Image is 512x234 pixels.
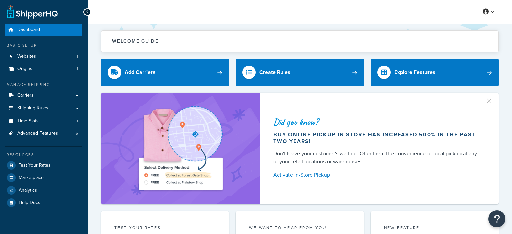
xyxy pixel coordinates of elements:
a: Origins1 [5,63,82,75]
a: Time Slots1 [5,115,82,127]
div: Don't leave your customer's waiting. Offer them the convenience of local pickup at any of your re... [273,149,482,166]
div: Manage Shipping [5,82,82,88]
div: Test your rates [114,225,215,232]
a: Marketplace [5,172,82,184]
span: Websites [17,54,36,59]
a: Add Carriers [101,59,229,86]
li: Origins [5,63,82,75]
span: Dashboard [17,27,40,33]
a: Analytics [5,184,82,196]
div: Basic Setup [5,43,82,48]
button: Welcome Guide [101,31,498,52]
div: Buy online pickup in store has increased 500% in the past two years! [273,131,482,145]
span: Help Docs [19,200,40,206]
div: Resources [5,152,82,158]
h2: Welcome Guide [112,39,159,44]
span: 1 [77,54,78,59]
span: 1 [77,118,78,124]
p: we want to hear from you [249,225,350,231]
li: Websites [5,50,82,63]
a: Activate In-Store Pickup [273,170,482,180]
span: 5 [76,131,78,136]
span: 1 [77,66,78,72]
div: New Feature [384,225,485,232]
span: Advanced Features [17,131,58,136]
li: Advanced Features [5,127,82,140]
span: Carriers [17,93,34,98]
li: Time Slots [5,115,82,127]
a: Create Rules [236,59,364,86]
span: Shipping Rules [17,105,48,111]
div: Did you know? [273,117,482,127]
button: Open Resource Center [488,210,505,227]
a: Shipping Rules [5,102,82,114]
span: Test Your Rates [19,163,51,168]
a: Carriers [5,89,82,102]
div: Explore Features [394,68,435,77]
span: Origins [17,66,32,72]
a: Websites1 [5,50,82,63]
span: Marketplace [19,175,44,181]
div: Create Rules [259,68,291,77]
a: Advanced Features5 [5,127,82,140]
div: Add Carriers [125,68,156,77]
a: Test Your Rates [5,159,82,171]
img: ad-shirt-map-b0359fc47e01cab431d101c4b569394f6a03f54285957d908178d52f29eb9668.png [120,103,241,194]
span: Time Slots [17,118,39,124]
a: Explore Features [371,59,499,86]
span: Analytics [19,188,37,193]
a: Help Docs [5,197,82,209]
a: Dashboard [5,24,82,36]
